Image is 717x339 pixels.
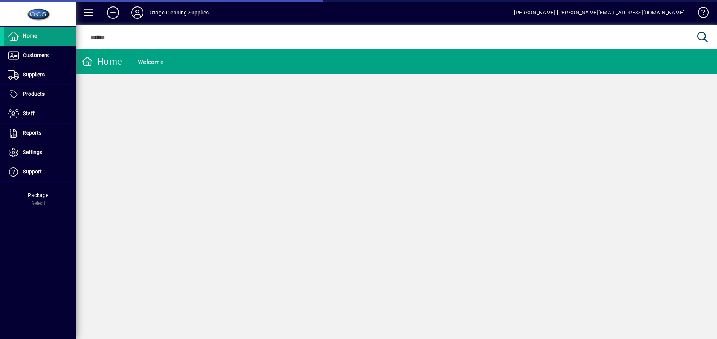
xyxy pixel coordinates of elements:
a: Suppliers [4,65,76,84]
div: [PERSON_NAME] [PERSON_NAME][EMAIL_ADDRESS][DOMAIN_NAME] [514,6,685,19]
a: Reports [4,124,76,143]
span: Staff [23,110,35,116]
button: Profile [125,6,150,19]
a: Products [4,85,76,104]
button: Add [101,6,125,19]
span: Settings [23,149,42,155]
a: Knowledge Base [692,2,707,26]
span: Home [23,33,37,39]
a: Staff [4,104,76,123]
div: Welcome [138,56,163,68]
a: Support [4,162,76,181]
span: Customers [23,52,49,58]
div: Otago Cleaning Supplies [150,6,209,19]
div: Home [82,56,122,68]
a: Settings [4,143,76,162]
span: Suppliers [23,72,45,78]
span: Package [28,192,48,198]
span: Support [23,169,42,175]
span: Products [23,91,45,97]
a: Customers [4,46,76,65]
span: Reports [23,130,41,136]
